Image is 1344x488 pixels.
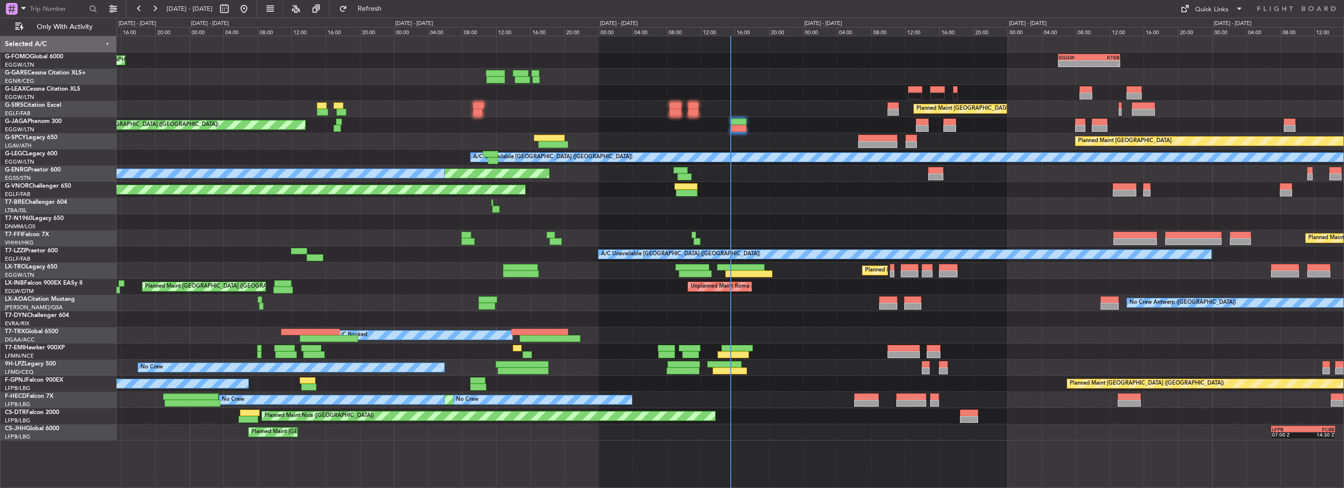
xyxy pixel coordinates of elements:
[1076,27,1110,36] div: 08:00
[462,27,496,36] div: 08:00
[5,70,86,76] a: G-GARECessna Citation XLS+
[5,94,34,101] a: EGGW/LTN
[1176,1,1248,17] button: Quick Links
[5,393,26,399] span: F-HECD
[5,216,64,221] a: T7-N1960Legacy 650
[5,86,26,92] span: G-LEAX
[5,151,57,157] a: G-LEGCLegacy 600
[5,368,33,376] a: LFMD/CEQ
[1089,54,1119,60] div: KTEB
[1280,27,1315,36] div: 08:00
[1246,27,1280,36] div: 04:00
[5,345,65,351] a: T7-EMIHawker 900XP
[5,232,49,238] a: T7-FFIFalcon 7X
[1178,27,1212,36] div: 20:00
[939,27,974,36] div: 16:00
[5,329,58,335] a: T7-TRXGlobal 6500
[804,20,842,28] div: [DATE] - [DATE]
[1212,27,1247,36] div: 00:00
[769,27,803,36] div: 20:00
[394,27,428,36] div: 00:00
[865,263,1019,278] div: Planned Maint [GEOGRAPHIC_DATA] ([GEOGRAPHIC_DATA])
[1144,27,1178,36] div: 16:00
[837,27,871,36] div: 04:00
[291,27,326,36] div: 12:00
[691,279,778,294] div: Unplanned Maint Roma (Ciampino)
[5,199,25,205] span: T7-BRE
[1272,432,1303,438] div: 07:00 Z
[530,27,565,36] div: 16:00
[5,102,61,108] a: G-SIRSCitation Excel
[5,377,26,383] span: F-GPNJ
[5,174,31,182] a: EGSS/STN
[5,264,26,270] span: LX-TRO
[5,304,63,311] a: [PERSON_NAME]/QSA
[155,27,190,36] div: 20:00
[5,313,27,318] span: T7-DYN
[701,27,735,36] div: 12:00
[5,255,30,263] a: EGLF/FAB
[5,239,34,246] a: VHHH/HKG
[5,102,24,108] span: G-SIRS
[11,19,106,35] button: Only With Activity
[1042,27,1076,36] div: 04:00
[5,296,27,302] span: LX-AOA
[564,27,599,36] div: 20:00
[326,27,360,36] div: 16:00
[222,392,244,407] div: No Crew
[395,20,433,28] div: [DATE] - [DATE]
[5,199,67,205] a: T7-BREChallenger 604
[258,27,292,36] div: 08:00
[223,27,258,36] div: 04:00
[5,216,32,221] span: T7-N1960
[1129,295,1236,310] div: No Crew Antwerp ([GEOGRAPHIC_DATA])
[803,27,837,36] div: 00:00
[1110,27,1144,36] div: 12:00
[5,158,34,166] a: EGGW/LTN
[5,361,24,367] span: 9H-LPZ
[167,4,213,13] span: [DATE] - [DATE]
[5,352,34,360] a: LFMN/NCE
[5,207,27,214] a: LTBA/ISL
[5,61,34,69] a: EGGW/LTN
[5,248,25,254] span: T7-LZZI
[145,279,299,294] div: Planned Maint [GEOGRAPHIC_DATA] ([GEOGRAPHIC_DATA])
[5,86,80,92] a: G-LEAXCessna Citation XLS
[1009,20,1047,28] div: [DATE] - [DATE]
[5,313,69,318] a: T7-DYNChallenger 604
[5,119,27,124] span: G-JAGA
[5,54,30,60] span: G-FOMO
[5,167,28,173] span: G-ENRG
[264,409,374,423] div: Planned Maint Nice ([GEOGRAPHIC_DATA])
[5,377,63,383] a: F-GPNJFalcon 900EX
[251,425,406,439] div: Planned Maint [GEOGRAPHIC_DATA] ([GEOGRAPHIC_DATA])
[599,27,633,36] div: 00:00
[5,393,53,399] a: F-HECDFalcon 7X
[1195,5,1228,15] div: Quick Links
[667,27,701,36] div: 08:00
[25,24,103,30] span: Only With Activity
[496,27,530,36] div: 12:00
[428,27,462,36] div: 04:00
[871,27,906,36] div: 08:00
[5,426,26,432] span: CS-JHH
[1070,376,1224,391] div: Planned Maint [GEOGRAPHIC_DATA] ([GEOGRAPHIC_DATA])
[5,410,26,415] span: CS-DTR
[5,296,75,302] a: LX-AOACitation Mustang
[916,101,1071,116] div: Planned Maint [GEOGRAPHIC_DATA] ([GEOGRAPHIC_DATA])
[5,417,30,424] a: LFPB/LBG
[1008,27,1042,36] div: 00:00
[456,392,479,407] div: No Crew
[601,247,760,262] div: A/C Unavailable [GEOGRAPHIC_DATA] ([GEOGRAPHIC_DATA])
[5,167,61,173] a: G-ENRGPraetor 600
[5,135,57,141] a: G-SPCYLegacy 650
[5,336,35,343] a: DGAA/ACC
[473,150,632,165] div: A/C Unavailable [GEOGRAPHIC_DATA] ([GEOGRAPHIC_DATA])
[5,426,59,432] a: CS-JHHGlobal 6000
[5,288,34,295] a: EDLW/DTM
[335,1,393,17] button: Refresh
[1214,20,1251,28] div: [DATE] - [DATE]
[5,401,30,408] a: LFPB/LBG
[1059,61,1089,67] div: -
[5,191,30,198] a: EGLF/FAB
